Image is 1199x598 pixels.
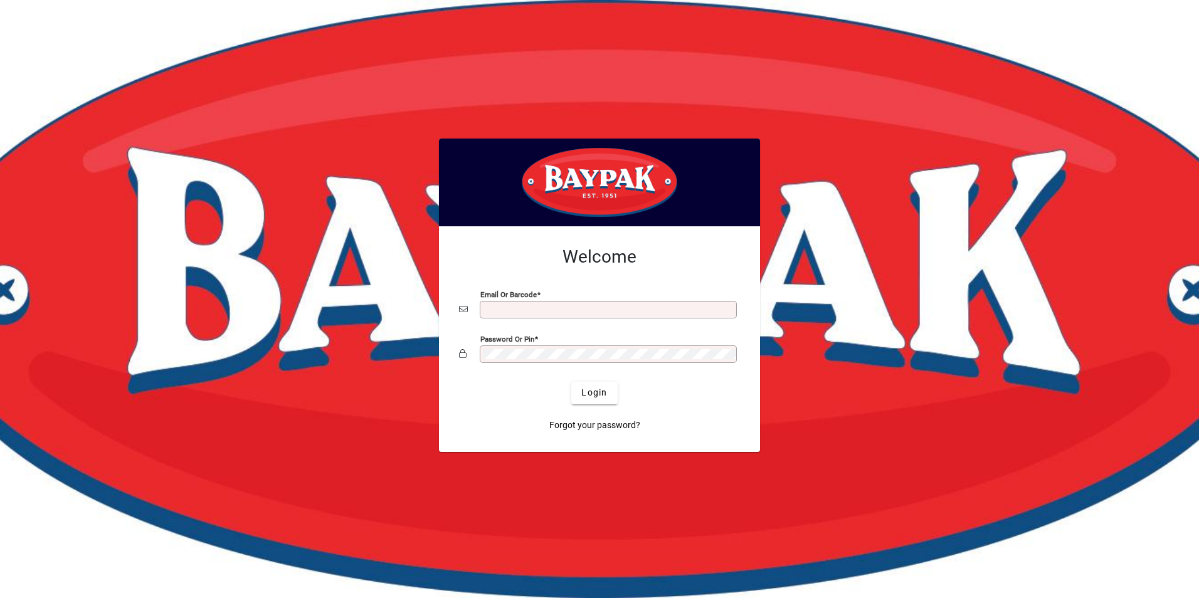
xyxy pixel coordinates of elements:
mat-label: Email or Barcode [480,290,537,298]
mat-label: Password or Pin [480,334,534,343]
a: Forgot your password? [544,414,645,437]
span: Forgot your password? [549,419,640,432]
h2: Welcome [459,246,740,268]
span: Login [581,386,607,399]
button: Login [571,382,617,404]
